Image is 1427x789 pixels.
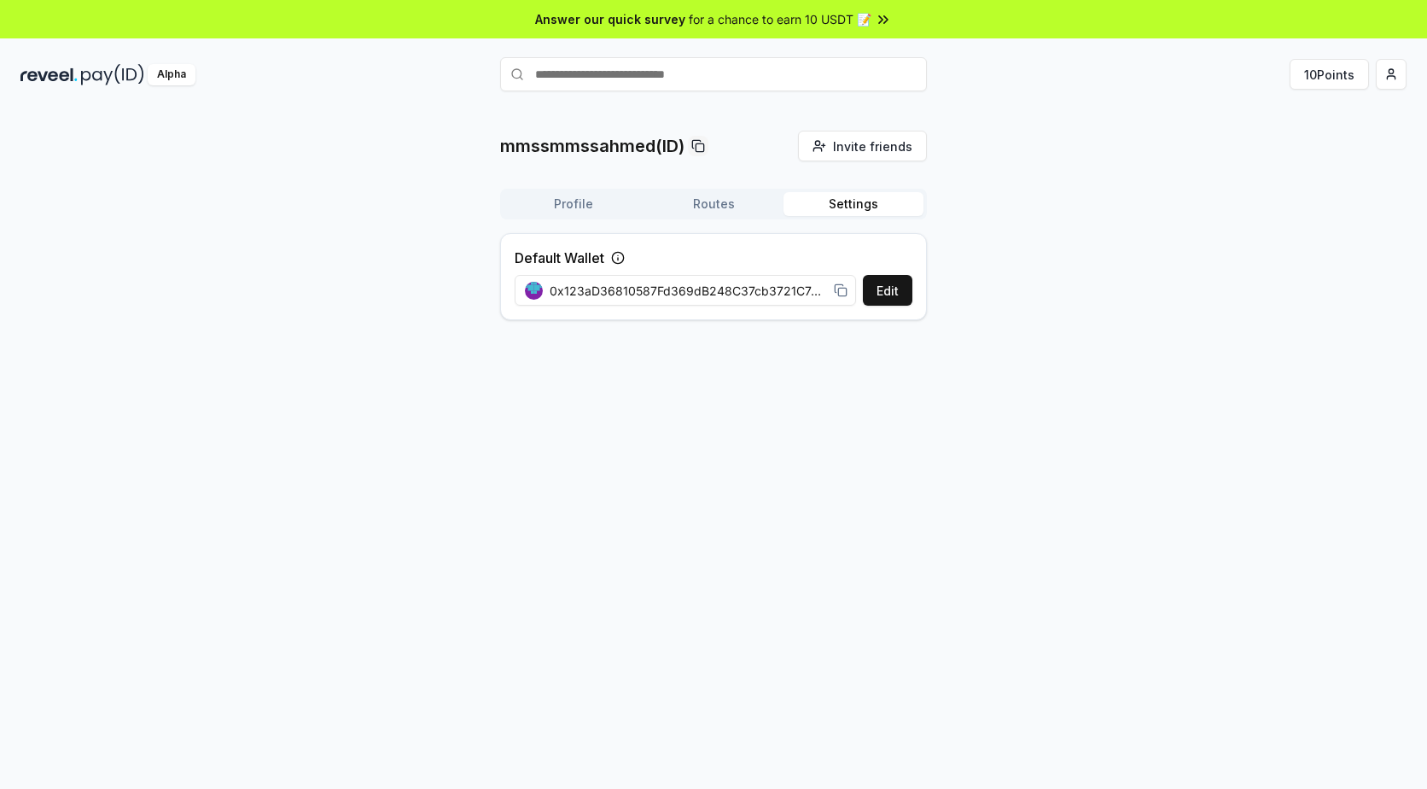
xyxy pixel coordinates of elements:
[644,192,783,216] button: Routes
[515,248,604,268] label: Default Wallet
[798,131,927,161] button: Invite friends
[833,137,912,155] span: Invite friends
[783,192,923,216] button: Settings
[1290,59,1369,90] button: 10Points
[148,64,195,85] div: Alpha
[550,282,827,300] span: 0x123aD36810587Fd369dB248C37cb3721C74C5adf
[500,134,684,158] p: mmssmmssahmed(ID)
[81,64,144,85] img: pay_id
[504,192,644,216] button: Profile
[863,275,912,306] button: Edit
[20,64,78,85] img: reveel_dark
[535,10,685,28] span: Answer our quick survey
[689,10,871,28] span: for a chance to earn 10 USDT 📝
